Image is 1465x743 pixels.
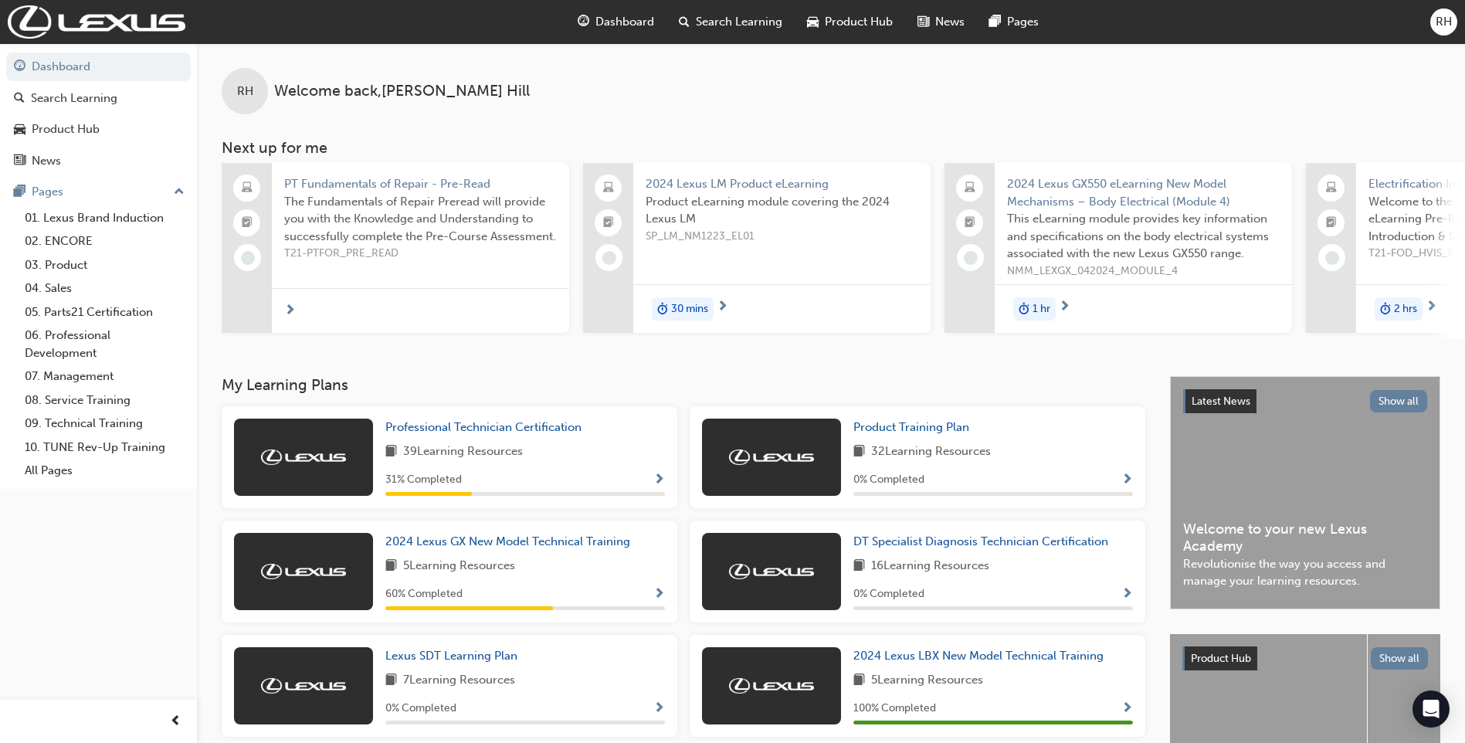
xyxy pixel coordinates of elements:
[6,115,191,144] a: Product Hub
[657,299,668,319] span: duration-icon
[385,557,397,576] span: book-icon
[1371,647,1429,670] button: Show all
[19,412,191,436] a: 09. Technical Training
[666,6,795,38] a: search-iconSearch Learning
[1007,13,1039,31] span: Pages
[989,12,1001,32] span: pages-icon
[1182,646,1428,671] a: Product HubShow all
[583,163,931,333] a: 2024 Lexus LM Product eLearningProduct eLearning module covering the 2024 Lexus LMSP_LM_NM1223_EL...
[1325,251,1339,265] span: learningRecordVerb_NONE-icon
[965,213,975,233] span: booktick-icon
[32,152,61,170] div: News
[31,90,117,107] div: Search Learning
[578,12,589,32] span: guage-icon
[679,12,690,32] span: search-icon
[917,12,929,32] span: news-icon
[237,83,253,100] span: RH
[385,534,630,548] span: 2024 Lexus GX New Model Technical Training
[1191,652,1251,665] span: Product Hub
[1033,300,1050,318] span: 1 hr
[1007,175,1280,210] span: 2024 Lexus GX550 eLearning New Model Mechanisms – Body Electrical (Module 4)
[385,700,456,718] span: 0 % Completed
[603,213,614,233] span: booktick-icon
[853,700,936,718] span: 100 % Completed
[853,671,865,690] span: book-icon
[6,147,191,175] a: News
[403,443,523,462] span: 39 Learning Resources
[403,557,515,576] span: 5 Learning Resources
[14,60,25,74] span: guage-icon
[853,471,924,489] span: 0 % Completed
[14,154,25,168] span: news-icon
[729,678,814,694] img: Trak
[6,53,191,81] a: Dashboard
[944,163,1292,333] a: 2024 Lexus GX550 eLearning New Model Mechanisms – Body Electrical (Module 4)This eLearning module...
[853,585,924,603] span: 0 % Completed
[1380,299,1391,319] span: duration-icon
[14,185,25,199] span: pages-icon
[853,649,1104,663] span: 2024 Lexus LBX New Model Technical Training
[965,178,975,198] span: laptop-icon
[853,420,969,434] span: Product Training Plan
[19,229,191,253] a: 02. ENCORE
[1121,699,1133,718] button: Show Progress
[19,253,191,277] a: 03. Product
[653,473,665,487] span: Show Progress
[935,13,965,31] span: News
[385,471,462,489] span: 31 % Completed
[646,228,918,246] span: SP_LM_NM1223_EL01
[1121,585,1133,604] button: Show Progress
[1121,473,1133,487] span: Show Progress
[1430,8,1457,36] button: RH
[871,557,989,576] span: 16 Learning Resources
[853,647,1110,665] a: 2024 Lexus LBX New Model Technical Training
[261,450,346,465] img: Trak
[853,557,865,576] span: book-icon
[261,678,346,694] img: Trak
[729,564,814,579] img: Trak
[853,443,865,462] span: book-icon
[19,436,191,460] a: 10. TUNE Rev-Up Training
[14,92,25,106] span: search-icon
[1394,300,1417,318] span: 2 hrs
[1436,13,1452,31] span: RH
[1326,178,1337,198] span: laptop-icon
[653,588,665,602] span: Show Progress
[1059,300,1070,314] span: next-icon
[385,647,524,665] a: Lexus SDT Learning Plan
[385,585,463,603] span: 60 % Completed
[603,178,614,198] span: laptop-icon
[1019,299,1029,319] span: duration-icon
[284,245,557,263] span: T21-PTFOR_PRE_READ
[653,699,665,718] button: Show Progress
[19,300,191,324] a: 05. Parts21 Certification
[1121,702,1133,716] span: Show Progress
[853,534,1108,548] span: DT Specialist Diagnosis Technician Certification
[274,83,530,100] span: Welcome back , [PERSON_NAME] Hill
[284,304,296,318] span: next-icon
[403,671,515,690] span: 7 Learning Resources
[19,459,191,483] a: All Pages
[170,712,181,731] span: prev-icon
[19,324,191,365] a: 06. Professional Development
[197,139,1465,157] h3: Next up for me
[385,649,517,663] span: Lexus SDT Learning Plan
[242,213,253,233] span: booktick-icon
[1192,395,1250,408] span: Latest News
[385,671,397,690] span: book-icon
[1412,690,1450,728] div: Open Intercom Messenger
[6,178,191,206] button: Pages
[1183,521,1427,555] span: Welcome to your new Lexus Academy
[284,193,557,246] span: The Fundamentals of Repair Preread will provide you with the Knowledge and Understanding to succe...
[595,13,654,31] span: Dashboard
[284,175,557,193] span: PT Fundamentals of Repair - Pre-Read
[1326,213,1337,233] span: booktick-icon
[6,49,191,178] button: DashboardSearch LearningProduct HubNews
[807,12,819,32] span: car-icon
[14,123,25,137] span: car-icon
[6,84,191,113] a: Search Learning
[19,206,191,230] a: 01. Lexus Brand Induction
[977,6,1051,38] a: pages-iconPages
[385,419,588,436] a: Professional Technician Certification
[729,450,814,465] img: Trak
